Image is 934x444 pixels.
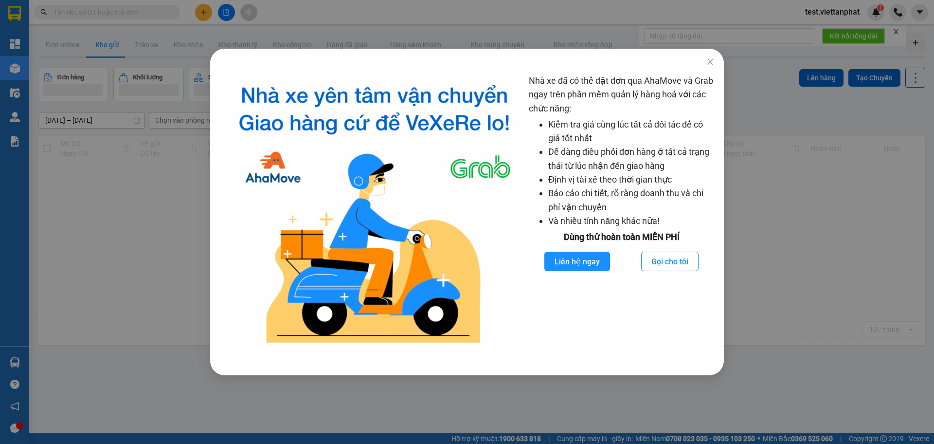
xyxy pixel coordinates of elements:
span: Liên hệ ngay [555,256,600,268]
button: Gọi cho tôi [641,252,699,271]
div: Nhà xe đã có thể đặt đơn qua AhaMove và Grab ngay trên phần mềm quản lý hàng hoá với các chức năng: [529,74,714,351]
button: Close [697,49,724,76]
button: Liên hệ ngay [544,252,610,271]
li: Định vị tài xế theo thời gian thực [548,173,714,186]
li: Dễ dàng điều phối đơn hàng ở tất cả trạng thái từ lúc nhận đến giao hàng [548,145,714,173]
li: Kiểm tra giá cùng lúc tất cả đối tác để có giá tốt nhất [548,118,714,146]
li: Báo cáo chi tiết, rõ ràng doanh thu và chi phí vận chuyển [548,186,714,214]
span: Gọi cho tôi [651,256,688,268]
img: logo [228,74,521,351]
li: Và nhiều tính năng khác nữa! [548,214,714,228]
span: close [706,58,714,66]
div: Dùng thử hoàn toàn MIỄN PHÍ [529,230,714,244]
